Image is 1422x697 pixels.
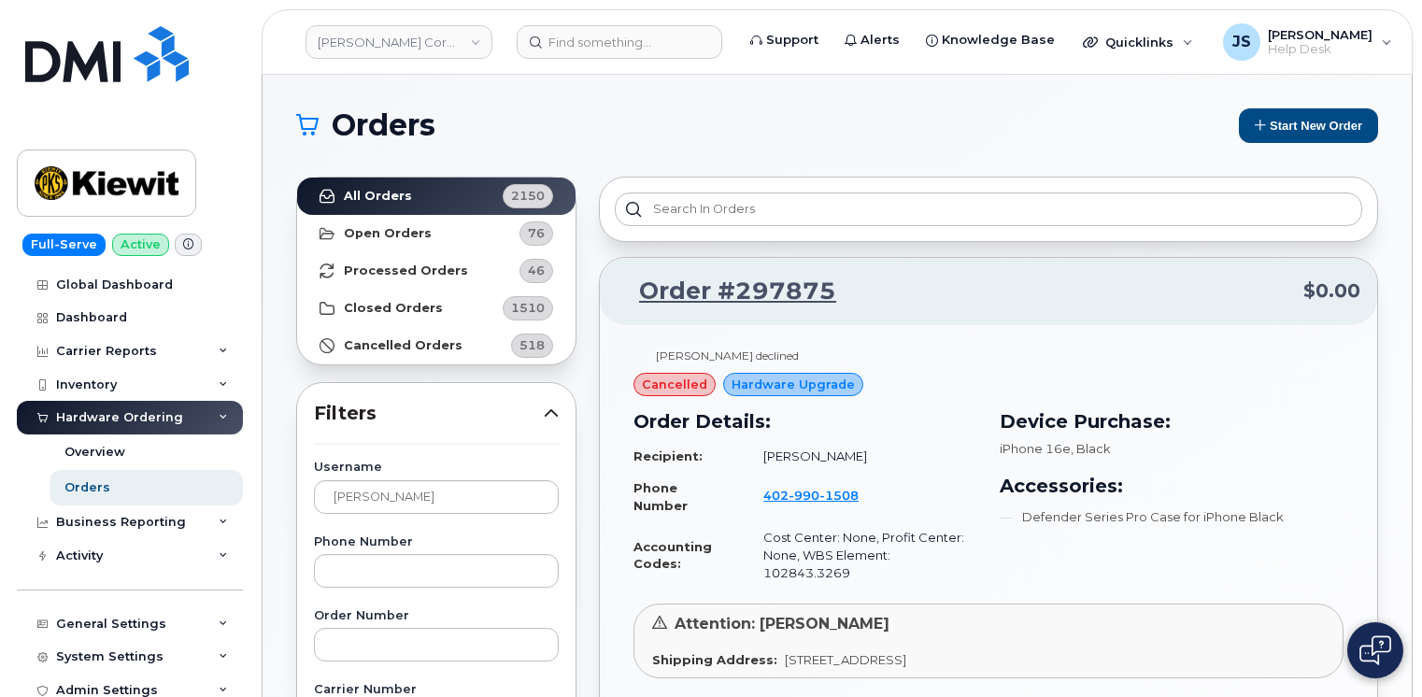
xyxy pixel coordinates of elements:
[652,652,777,667] strong: Shipping Address:
[1239,108,1378,143] button: Start New Order
[297,252,576,290] a: Processed Orders46
[297,327,576,364] a: Cancelled Orders518
[344,301,443,316] strong: Closed Orders
[297,178,576,215] a: All Orders2150
[511,187,545,205] span: 2150
[528,262,545,279] span: 46
[314,684,559,696] label: Carrier Number
[1000,472,1344,500] h3: Accessories:
[519,336,545,354] span: 518
[314,400,544,427] span: Filters
[1303,277,1360,305] span: $0.00
[1000,508,1344,526] li: Defender Series Pro Case for iPhone Black
[633,480,688,513] strong: Phone Number
[344,338,462,353] strong: Cancelled Orders
[314,462,559,474] label: Username
[675,615,889,633] span: Attention: [PERSON_NAME]
[615,192,1362,226] input: Search in orders
[528,224,545,242] span: 76
[732,376,855,393] span: Hardware Upgrade
[789,488,819,503] span: 990
[763,488,859,503] span: 402
[763,488,881,503] a: 4029901508
[314,610,559,622] label: Order Number
[633,539,712,572] strong: Accounting Codes:
[332,111,435,139] span: Orders
[511,299,545,317] span: 1510
[747,521,977,589] td: Cost Center: None, Profit Center: None, WBS Element: 102843.3269
[297,215,576,252] a: Open Orders76
[747,440,977,473] td: [PERSON_NAME]
[617,275,836,308] a: Order #297875
[1359,635,1391,665] img: Open chat
[642,376,707,393] span: cancelled
[344,263,468,278] strong: Processed Orders
[344,189,412,204] strong: All Orders
[785,652,906,667] span: [STREET_ADDRESS]
[1000,407,1344,435] h3: Device Purchase:
[633,407,977,435] h3: Order Details:
[1071,441,1111,456] span: , Black
[1000,441,1071,456] span: iPhone 16e
[297,290,576,327] a: Closed Orders1510
[819,488,859,503] span: 1508
[656,348,799,363] div: [PERSON_NAME] declined
[344,226,432,241] strong: Open Orders
[633,448,703,463] strong: Recipient:
[314,536,559,548] label: Phone Number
